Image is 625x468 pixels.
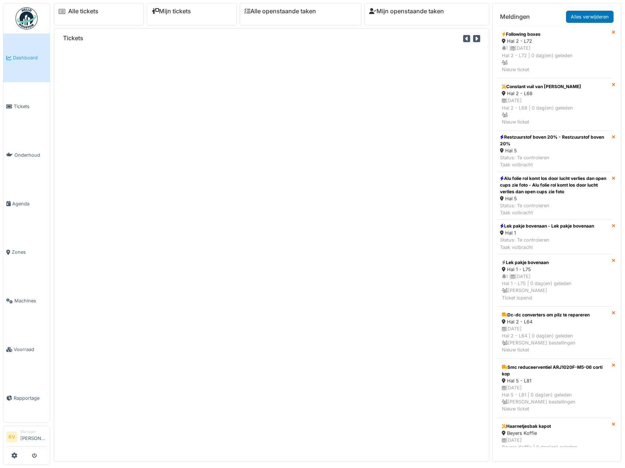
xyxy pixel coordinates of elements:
[497,219,612,254] a: Lek pakje bovenaan - Lek pakje bovenaan Hal 1 Status: Te controlerenTaak volbracht
[502,437,607,465] div: [DATE] Beyers Koffie | 0 dag(en) geleden Nieuw ticket
[502,83,607,90] div: Constant vuil van [PERSON_NAME]
[63,35,83,42] h6: Tickets
[500,236,594,250] div: Status: Te controleren Taak volbracht
[14,152,47,159] span: Onderhoud
[3,228,50,277] a: Zones
[152,8,191,15] a: Mijn tickets
[502,318,607,325] div: Hal 2 - L64
[502,325,607,354] div: [DATE] Hal 2 - L64 | 0 dag(en) geleden [PERSON_NAME] bestellingen Nieuw ticket
[14,297,47,304] span: Machines
[3,131,50,180] a: Onderhoud
[500,202,609,216] div: Status: Te controleren Taak volbracht
[14,346,47,353] span: Voorraad
[20,429,47,445] li: [PERSON_NAME]
[502,31,607,38] div: Following boxes
[20,429,47,434] div: Manager
[500,13,530,20] h6: Meldingen
[497,131,612,172] a: Restzuurstof boven 20% - Restzuurstof boven 20% Hal 5 Status: Te controlerenTaak volbracht
[3,82,50,131] a: Tickets
[566,11,614,23] a: Alles verwijderen
[502,38,607,45] div: Hal 2 - L72
[6,431,17,443] li: KV
[15,7,38,30] img: Badge_color-CXgf-gQk.svg
[502,384,607,413] div: [DATE] Hal 5 - L81 | 0 dag(en) geleden [PERSON_NAME] bestellingen Nieuw ticket
[13,54,47,61] span: Dashboard
[12,249,47,256] span: Zones
[68,8,98,15] a: Alle tickets
[502,259,607,266] div: Lek pakje bovenaan
[502,273,607,301] div: 1 | [DATE] Hal 1 - L75 | 0 dag(en) geleden [PERSON_NAME] Ticket lopend
[500,223,594,229] div: Lek pakje bovenaan - Lek pakje bovenaan
[244,8,316,15] a: Alle openstaande taken
[497,78,612,131] a: Constant vuil van [PERSON_NAME] Hal 2 - L68 [DATE]Hal 2 - L68 | 0 dag(en) geleden Nieuw ticket
[497,254,612,306] a: Lek pakje bovenaan Hal 1 - L75 1 |[DATE]Hal 1 - L75 | 0 dag(en) geleden [PERSON_NAME]Ticket lopend
[3,179,50,228] a: Agenda
[502,423,607,430] div: Haarnetjesbak kapot
[500,134,609,147] div: Restzuurstof boven 20% - Restzuurstof boven 20%
[502,312,607,318] div: Dc-dc converters om pilz te repareren
[3,374,50,422] a: Rapportage
[14,395,47,402] span: Rapportage
[497,172,612,220] a: Alu folie rol komt los door lucht verlies dan open cups zie foto - Alu folie rol komt los door lu...
[502,97,607,125] div: [DATE] Hal 2 - L68 | 0 dag(en) geleden Nieuw ticket
[14,103,47,110] span: Tickets
[500,154,609,168] div: Status: Te controleren Taak volbracht
[502,377,607,384] div: Hal 5 - L81
[502,45,607,73] div: 1 | [DATE] Hal 2 - L72 | 0 dag(en) geleden Nieuw ticket
[497,359,612,418] a: Smc reduceerventiel ARJ1020F-M5-06 corti kop Hal 5 - L81 [DATE]Hal 5 - L81 | 0 dag(en) geleden [P...
[500,229,594,236] div: Hal 1
[502,266,607,273] div: Hal 1 - L75
[502,90,607,97] div: Hal 2 - L68
[12,200,47,207] span: Agenda
[502,430,607,437] div: Beyers Koffie
[497,26,612,78] a: Following boxes Hal 2 - L72 1 |[DATE]Hal 2 - L72 | 0 dag(en) geleden Nieuw ticket
[3,325,50,374] a: Voorraad
[369,8,444,15] a: Mijn openstaande taken
[500,147,609,154] div: Hal 5
[497,306,612,359] a: Dc-dc converters om pilz te repareren Hal 2 - L64 [DATE]Hal 2 - L64 | 0 dag(en) geleden [PERSON_N...
[502,364,607,377] div: Smc reduceerventiel ARJ1020F-M5-06 corti kop
[3,34,50,82] a: Dashboard
[6,429,47,447] a: KV Manager[PERSON_NAME]
[500,175,609,195] div: Alu folie rol komt los door lucht verlies dan open cups zie foto - Alu folie rol komt los door lu...
[500,195,609,202] div: Hal 5
[3,277,50,325] a: Machines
